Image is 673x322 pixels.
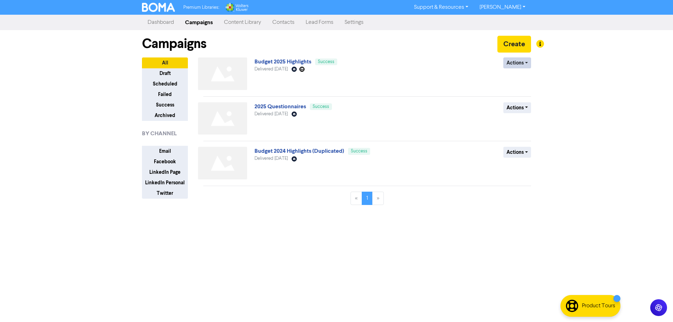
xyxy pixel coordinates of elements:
[300,15,339,29] a: Lead Forms
[497,36,531,53] button: Create
[142,100,188,110] button: Success
[218,15,267,29] a: Content Library
[254,58,311,65] a: Budget 2025 Highlights
[142,167,188,178] button: LinkedIn Page
[254,67,288,71] span: Delivered [DATE]
[179,15,218,29] a: Campaigns
[254,103,306,110] a: 2025 Questionnaires
[503,57,531,68] button: Actions
[339,15,369,29] a: Settings
[183,5,219,10] span: Premium Libraries:
[142,156,188,167] button: Facebook
[254,148,344,155] a: Budget 2024 Highlights (Duplicated)
[142,146,188,157] button: Email
[142,3,175,12] img: BOMA Logo
[142,129,177,138] span: BY CHANNEL
[474,2,531,13] a: [PERSON_NAME]
[267,15,300,29] a: Contacts
[142,68,188,79] button: Draft
[503,147,531,158] button: Actions
[198,57,247,90] img: Not found
[351,149,367,153] span: Success
[142,177,188,188] button: LinkedIn Personal
[503,102,531,113] button: Actions
[408,2,474,13] a: Support & Resources
[638,288,673,322] iframe: Chat Widget
[313,104,329,109] span: Success
[362,192,373,205] a: Page 1 is your current page
[198,102,247,135] img: Not found
[254,156,288,161] span: Delivered [DATE]
[198,147,247,179] img: Not found
[142,36,206,52] h1: Campaigns
[254,112,288,116] span: Delivered [DATE]
[225,3,249,12] img: Wolters Kluwer
[142,89,188,100] button: Failed
[142,78,188,89] button: Scheduled
[142,57,188,68] button: All
[142,15,179,29] a: Dashboard
[142,188,188,199] button: Twitter
[318,60,334,64] span: Success
[142,110,188,121] button: Archived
